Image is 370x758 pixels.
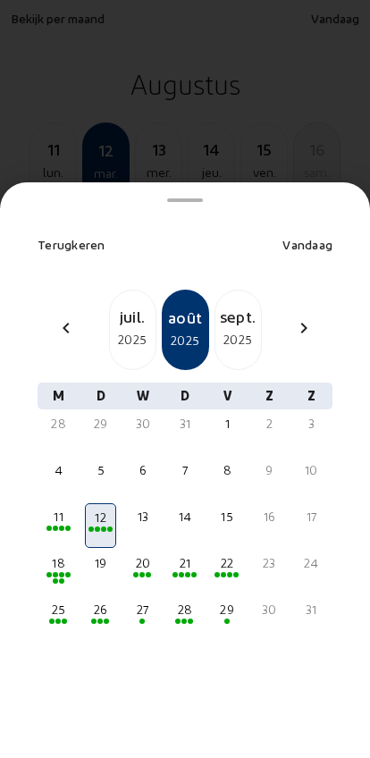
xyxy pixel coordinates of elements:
[298,601,325,619] div: 31
[256,554,283,572] div: 23
[171,461,198,479] div: 7
[298,508,325,526] div: 17
[88,509,114,526] div: 12
[129,554,156,572] div: 20
[214,554,241,572] div: 22
[110,304,156,329] div: juil.
[171,554,198,572] div: 21
[110,329,156,350] div: 2025
[45,554,72,572] div: 18
[256,601,283,619] div: 30
[214,461,241,479] div: 8
[45,601,72,619] div: 25
[164,305,207,330] div: août
[80,383,122,409] div: D
[38,237,105,252] span: Terugkeren
[129,461,156,479] div: 6
[293,317,315,339] mat-icon: chevron_right
[164,330,207,351] div: 2025
[129,415,156,433] div: 30
[215,304,261,329] div: sept.
[45,508,72,526] div: 11
[87,601,114,619] div: 26
[256,461,283,479] div: 9
[214,601,241,619] div: 29
[129,601,156,619] div: 27
[55,317,77,339] mat-icon: chevron_left
[282,237,332,252] span: Vandaag
[164,383,206,409] div: D
[87,415,114,433] div: 29
[298,415,325,433] div: 3
[248,383,290,409] div: Z
[171,415,198,433] div: 31
[129,508,156,526] div: 13
[87,461,114,479] div: 5
[215,329,261,350] div: 2025
[38,383,80,409] div: M
[298,461,325,479] div: 10
[45,415,72,433] div: 28
[45,461,72,479] div: 4
[290,383,332,409] div: Z
[298,554,325,572] div: 24
[214,508,241,526] div: 15
[256,508,283,526] div: 16
[87,554,114,572] div: 19
[206,383,248,409] div: V
[214,415,241,433] div: 1
[171,601,198,619] div: 28
[256,415,283,433] div: 2
[122,383,164,409] div: W
[171,508,198,526] div: 14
